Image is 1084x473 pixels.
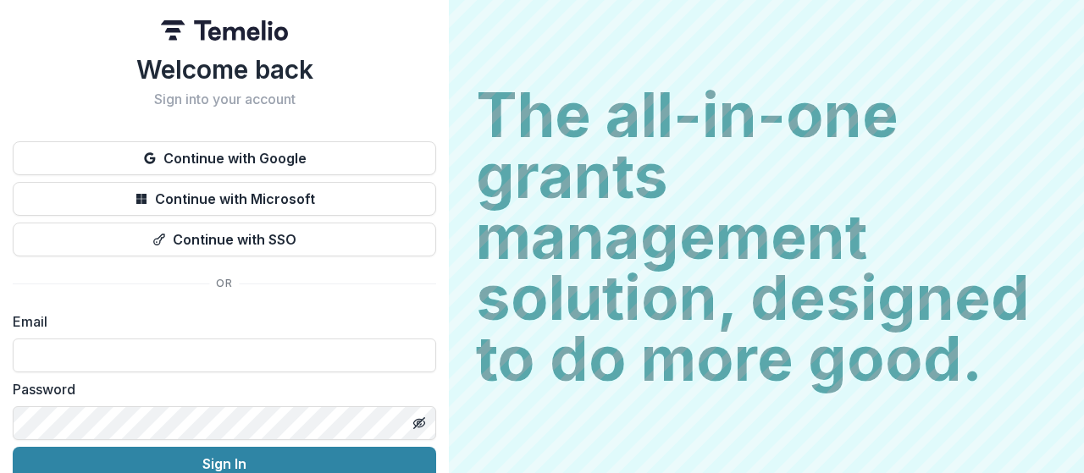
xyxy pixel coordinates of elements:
h1: Welcome back [13,54,436,85]
button: Continue with Google [13,141,436,175]
button: Continue with Microsoft [13,182,436,216]
img: Temelio [161,20,288,41]
label: Password [13,379,426,399]
label: Email [13,311,426,332]
h2: Sign into your account [13,91,436,107]
button: Toggle password visibility [406,410,433,437]
button: Continue with SSO [13,223,436,256]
